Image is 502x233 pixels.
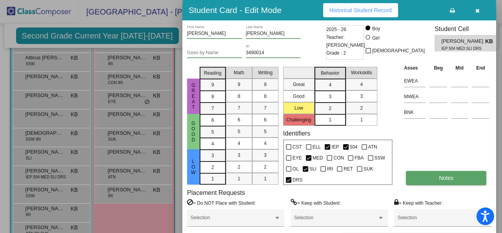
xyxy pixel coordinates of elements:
[329,105,331,112] span: 2
[293,153,302,163] span: EYE
[323,3,398,17] button: Historical Student Record
[449,64,470,72] th: Mid
[211,140,214,147] span: 4
[211,175,214,182] span: 1
[293,142,302,152] span: CST
[313,153,323,163] span: MED
[326,33,365,49] span: Teacher: [PERSON_NAME]
[211,152,214,159] span: 3
[427,64,449,72] th: Beg
[326,26,346,33] span: 2025 - 26
[442,37,485,46] span: [PERSON_NAME]
[211,164,214,171] span: 2
[326,49,346,57] span: Grade : 2
[293,164,299,174] span: OL
[333,153,344,163] span: CON
[264,140,267,147] span: 4
[404,75,426,87] input: assessment
[404,91,426,103] input: assessment
[264,152,267,159] span: 3
[190,121,197,143] span: Good
[406,171,486,185] button: Notes
[442,46,480,51] span: IEP 504 MED SLI DRS
[211,128,214,136] span: 5
[238,140,240,147] span: 4
[360,116,363,123] span: 1
[283,130,310,137] label: Identifiers
[368,142,377,152] span: ATN
[187,189,245,196] label: Placement Requests
[238,175,240,182] span: 1
[264,128,267,135] span: 5
[470,64,491,72] th: End
[264,175,267,182] span: 1
[190,159,197,175] span: Low
[327,164,333,174] span: IRI
[344,164,353,174] span: RET
[211,81,214,88] span: 9
[264,81,267,88] span: 9
[211,105,214,112] span: 7
[238,152,240,159] span: 3
[187,50,242,56] input: goes by name
[372,25,380,32] div: Boy
[375,153,385,163] span: SSW
[485,37,496,46] span: KB
[355,153,364,163] span: FBA
[238,81,240,88] span: 9
[211,93,214,100] span: 8
[364,164,373,174] span: SUK
[187,199,256,207] label: = Do NOT Place with Student:
[329,81,331,88] span: 4
[291,199,341,207] label: = Keep with Student:
[360,93,363,100] span: 3
[246,50,301,56] input: Enter ID
[238,163,240,171] span: 2
[329,7,392,13] span: Historical Student Record
[402,64,427,72] th: Asses
[439,175,453,181] span: Notes
[360,81,363,88] span: 4
[238,93,240,100] span: 8
[331,142,339,152] span: IEP
[372,35,380,42] div: Girl
[238,116,240,123] span: 6
[329,116,331,123] span: 1
[190,83,197,110] span: Great
[264,93,267,100] span: 8
[258,69,273,76] span: Writing
[293,175,302,185] span: DRS
[264,163,267,171] span: 2
[313,142,321,152] span: ELL
[238,105,240,112] span: 7
[394,199,443,207] label: = Keep with Teacher:
[264,116,267,123] span: 6
[204,70,222,77] span: Reading
[360,105,363,112] span: 2
[350,142,358,152] span: 504
[351,69,372,76] span: Workskills
[404,106,426,118] input: assessment
[372,46,425,55] span: [DEMOGRAPHIC_DATA]
[321,70,339,77] span: Behavior
[238,128,240,135] span: 5
[264,105,267,112] span: 7
[234,69,244,76] span: Math
[329,93,331,100] span: 3
[211,117,214,124] span: 6
[309,164,316,174] span: SLI
[189,5,282,15] h3: Student Card - Edit Mode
